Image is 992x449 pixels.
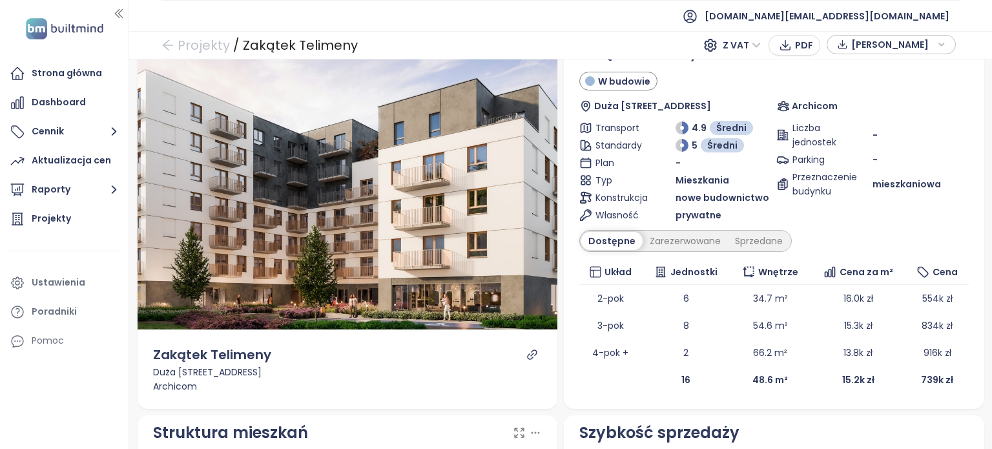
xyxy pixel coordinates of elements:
div: / [233,34,240,57]
span: nowe budownictwo [676,191,769,205]
a: arrow-left Projekty [161,34,230,57]
span: 4.9 [692,121,707,135]
b: 48.6 m² [752,373,788,386]
span: Średni [707,138,738,152]
div: Szybkość sprzedaży [579,421,739,445]
span: 16.0k zł [843,292,873,305]
span: PDF [795,38,813,52]
span: - [676,156,681,170]
span: Zakątek Telimeny [579,45,697,63]
span: Układ [604,265,632,279]
span: Standardy [595,138,643,152]
div: Projekty [32,211,71,227]
div: Aktualizacja cen [32,152,111,169]
span: - [873,153,878,166]
span: Archicom [792,99,838,113]
span: Cena [933,265,958,279]
td: 3-pok [579,312,642,339]
a: Poradniki [6,299,122,325]
span: Konstrukcja [595,191,643,205]
div: Struktura mieszkań [153,421,308,445]
span: 554k zł [922,292,953,305]
span: Z VAT [723,36,761,55]
span: Duża [STREET_ADDRESS] [594,99,711,113]
button: Raporty [6,177,122,203]
a: Strona główna [6,61,122,87]
span: 916k zł [924,346,951,359]
button: Cennik [6,119,122,145]
span: prywatne [676,208,721,222]
div: Pomoc [32,333,64,349]
span: Cena za m² [840,265,893,279]
span: W budowie [598,74,650,89]
td: 8 [642,312,730,339]
div: Dashboard [32,94,86,110]
b: 15.2k zł [842,373,874,386]
span: Jednostki [670,265,718,279]
div: Poradniki [32,304,77,320]
a: link [526,349,538,360]
div: Pomoc [6,328,122,354]
span: 834k zł [922,319,953,332]
div: Strona główna [32,65,102,81]
td: 2-pok [579,285,642,312]
button: PDF [769,35,820,56]
img: logo [22,16,107,42]
span: [PERSON_NAME] [851,35,935,54]
span: Plan [595,156,643,170]
span: mieszkaniowa [873,177,941,191]
span: Liczba jednostek [792,121,840,149]
div: Archicom [153,379,542,393]
td: 54.6 m² [730,312,811,339]
b: 739k zł [921,373,953,386]
div: Duża [STREET_ADDRESS] [153,365,542,379]
span: Transport [595,121,643,135]
a: Aktualizacja cen [6,148,122,174]
span: Wnętrze [758,265,798,279]
span: 15.3k zł [844,319,873,332]
td: 66.2 m² [730,339,811,366]
span: Typ [595,173,643,187]
span: Przeznaczenie budynku [792,170,840,198]
span: - [873,128,878,142]
span: Mieszkania [676,173,729,187]
td: 4-pok + [579,339,642,366]
a: Ustawienia [6,270,122,296]
td: 2 [642,339,730,366]
span: [DOMAIN_NAME][EMAIL_ADDRESS][DOMAIN_NAME] [705,1,949,32]
span: Parking [792,152,840,167]
td: 6 [642,285,730,312]
span: Średni [716,121,747,135]
span: Własność [595,208,643,222]
span: arrow-left [161,39,174,52]
span: 13.8k zł [843,346,873,359]
div: Zakątek Telimeny [243,34,358,57]
a: Projekty [6,206,122,232]
div: Zakątek Telimeny [153,345,271,365]
div: button [834,35,949,54]
div: Zarezerwowane [643,232,728,250]
div: Dostępne [581,232,643,250]
td: 34.7 m² [730,285,811,312]
a: Dashboard [6,90,122,116]
div: Sprzedane [728,232,790,250]
div: Ustawienia [32,275,85,291]
b: 16 [681,373,690,386]
span: 5 [692,138,697,152]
